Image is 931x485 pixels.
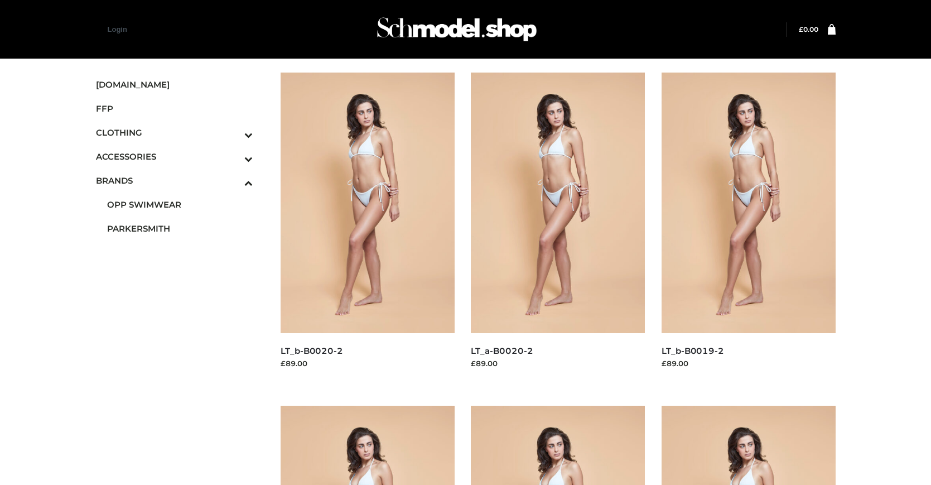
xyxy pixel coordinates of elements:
[107,222,253,235] span: PARKERSMITH
[108,25,127,33] a: Login
[96,174,253,187] span: BRANDS
[281,358,455,369] div: £89.00
[107,198,253,211] span: OPP SWIMWEAR
[96,169,253,193] a: BRANDSToggle Submenu
[662,345,724,356] a: LT_b-B0019-2
[96,121,253,145] a: CLOTHINGToggle Submenu
[471,345,533,356] a: LT_a-B0020-2
[96,78,253,91] span: [DOMAIN_NAME]
[96,102,253,115] span: FFP
[96,145,253,169] a: ACCESSORIESToggle Submenu
[214,121,253,145] button: Toggle Submenu
[96,150,253,163] span: ACCESSORIES
[214,169,253,193] button: Toggle Submenu
[799,25,803,33] span: £
[96,126,253,139] span: CLOTHING
[96,73,253,97] a: [DOMAIN_NAME]
[471,358,645,369] div: £89.00
[107,193,253,217] a: OPP SWIMWEAR
[373,7,541,51] img: Schmodel Admin 964
[107,217,253,241] a: PARKERSMITH
[96,97,253,121] a: FFP
[214,145,253,169] button: Toggle Submenu
[799,25,818,33] bdi: 0.00
[281,345,343,356] a: LT_b-B0020-2
[662,358,836,369] div: £89.00
[799,25,818,33] a: £0.00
